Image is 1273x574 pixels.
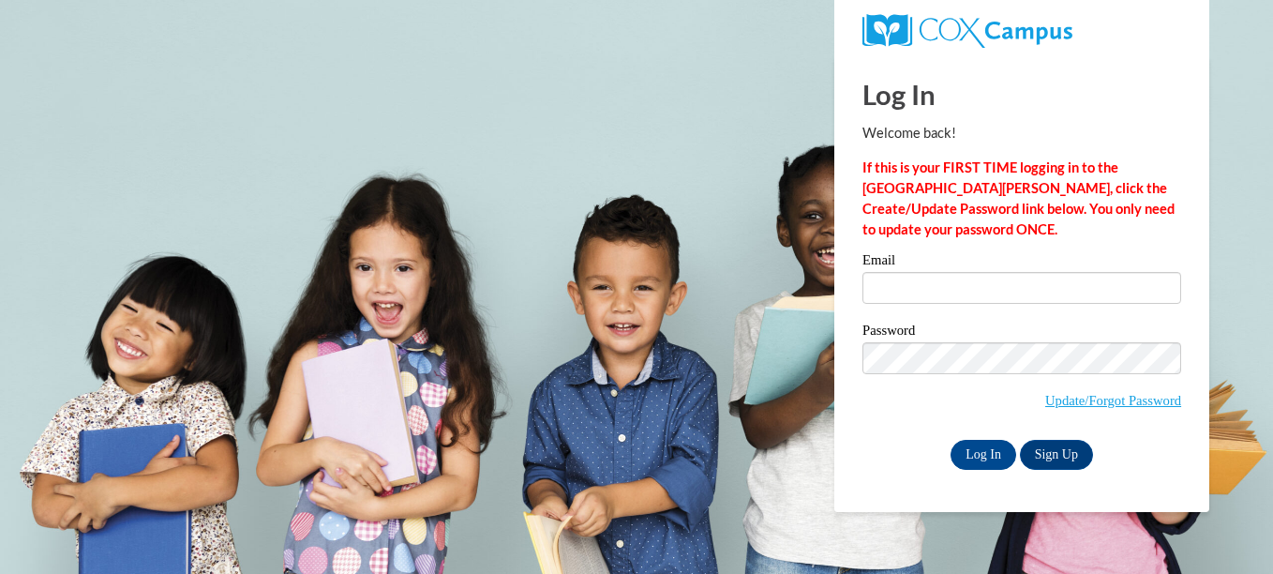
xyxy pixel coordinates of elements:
h1: Log In [862,75,1181,113]
img: COX Campus [862,14,1072,48]
a: Update/Forgot Password [1045,393,1181,408]
p: Welcome back! [862,123,1181,143]
a: COX Campus [862,14,1181,48]
strong: If this is your FIRST TIME logging in to the [GEOGRAPHIC_DATA][PERSON_NAME], click the Create/Upd... [862,159,1175,237]
a: Sign Up [1020,440,1093,470]
label: Password [862,324,1181,342]
label: Email [862,253,1181,272]
input: Log In [951,440,1016,470]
